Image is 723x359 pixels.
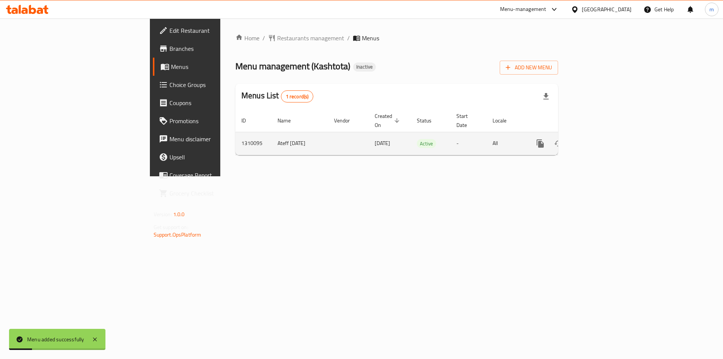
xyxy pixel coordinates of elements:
[169,153,265,162] span: Upsell
[525,109,610,132] th: Actions
[154,222,188,232] span: Get support on:
[417,139,436,148] span: Active
[169,80,265,89] span: Choice Groups
[153,166,271,184] a: Coverage Report
[153,130,271,148] a: Menu disclaimer
[278,116,300,125] span: Name
[169,171,265,180] span: Coverage Report
[362,34,379,43] span: Menus
[241,90,313,102] h2: Menus List
[268,34,344,43] a: Restaurants management
[417,116,441,125] span: Status
[375,112,402,130] span: Created On
[347,34,350,43] li: /
[456,112,477,130] span: Start Date
[153,94,271,112] a: Coupons
[171,62,265,71] span: Menus
[537,87,555,105] div: Export file
[500,61,558,75] button: Add New Menu
[487,132,525,155] td: All
[235,58,350,75] span: Menu management ( Kashtota )
[27,335,84,344] div: Menu added successfully
[153,21,271,40] a: Edit Restaurant
[582,5,631,14] div: [GEOGRAPHIC_DATA]
[493,116,516,125] span: Locale
[153,76,271,94] a: Choice Groups
[281,90,314,102] div: Total records count
[169,26,265,35] span: Edit Restaurant
[709,5,714,14] span: m
[153,40,271,58] a: Branches
[154,230,201,240] a: Support.OpsPlatform
[281,93,313,100] span: 1 record(s)
[169,116,265,125] span: Promotions
[153,112,271,130] a: Promotions
[153,184,271,202] a: Grocery Checklist
[549,134,567,153] button: Change Status
[241,116,256,125] span: ID
[169,189,265,198] span: Grocery Checklist
[153,148,271,166] a: Upsell
[169,44,265,53] span: Branches
[500,5,546,14] div: Menu-management
[277,34,344,43] span: Restaurants management
[353,63,376,72] div: Inactive
[235,109,610,155] table: enhanced table
[375,138,390,148] span: [DATE]
[334,116,360,125] span: Vendor
[173,209,185,219] span: 1.0.0
[353,64,376,70] span: Inactive
[154,209,172,219] span: Version:
[235,34,558,43] nav: breadcrumb
[169,134,265,144] span: Menu disclaimer
[169,98,265,107] span: Coupons
[153,58,271,76] a: Menus
[272,132,328,155] td: Ateff [DATE]
[450,132,487,155] td: -
[531,134,549,153] button: more
[506,63,552,72] span: Add New Menu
